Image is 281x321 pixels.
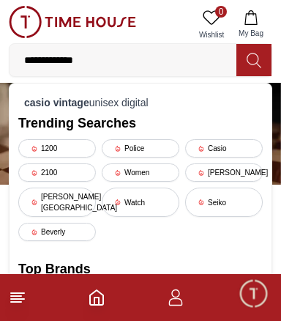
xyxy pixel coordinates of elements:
button: My Bag [230,6,272,43]
strong: casio vintage [24,97,89,108]
div: 1200 [18,139,96,158]
div: Casio [185,139,263,158]
span: My Bag [233,28,269,39]
div: Women [102,163,179,182]
div: [PERSON_NAME][GEOGRAPHIC_DATA] [18,188,96,217]
a: 0Wishlist [193,6,230,43]
span: Wishlist [193,29,230,40]
span: 0 [215,6,227,18]
div: Seiko [185,188,263,217]
div: Police [102,139,179,158]
div: 2100 [18,163,96,182]
a: Home [88,289,105,306]
h2: Trending Searches [18,113,263,133]
div: [PERSON_NAME] [185,163,263,182]
div: Chat Widget [238,278,270,310]
img: ... [9,6,136,38]
h2: Top Brands [18,259,263,279]
div: unisex digital [18,92,263,113]
div: Watch [102,188,179,217]
div: Beverly [18,223,96,241]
